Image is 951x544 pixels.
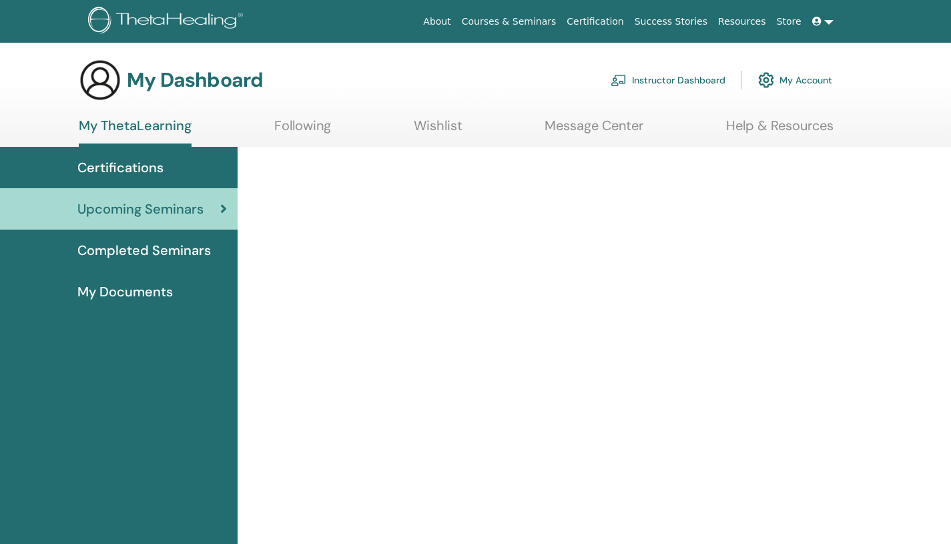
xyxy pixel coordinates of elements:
img: generic-user-icon.jpg [79,59,121,101]
img: logo.png [88,7,248,37]
span: Completed Seminars [77,240,211,260]
a: Message Center [545,117,643,144]
a: Following [274,117,331,144]
span: Certifications [77,158,164,178]
span: Upcoming Seminars [77,199,204,219]
a: Instructor Dashboard [611,65,725,95]
a: Store [771,9,807,34]
span: My Documents [77,282,173,302]
a: Courses & Seminars [456,9,562,34]
a: My ThetaLearning [79,117,192,147]
a: Resources [713,9,771,34]
img: chalkboard-teacher.svg [611,74,627,86]
a: Wishlist [414,117,462,144]
img: cog.svg [758,69,774,91]
h3: My Dashboard [127,68,263,92]
a: Success Stories [629,9,713,34]
a: About [418,9,456,34]
a: Help & Resources [726,117,834,144]
a: Certification [561,9,629,34]
a: My Account [758,65,832,95]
